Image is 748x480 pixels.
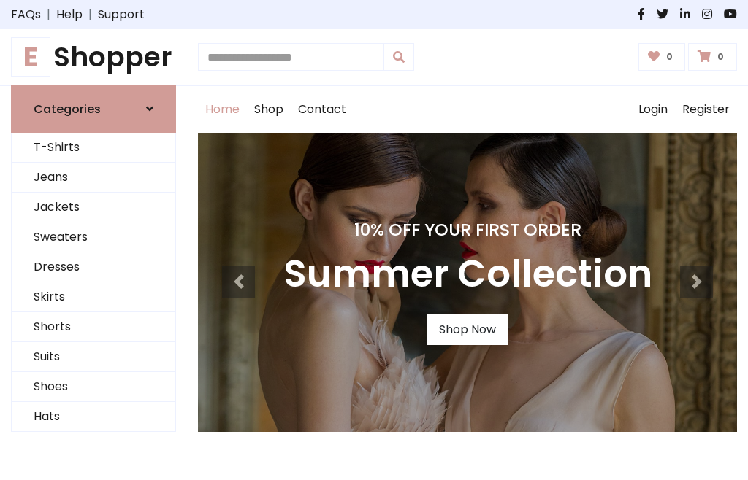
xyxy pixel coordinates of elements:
a: Suits [12,342,175,372]
a: Home [198,86,247,133]
a: Categories [11,85,176,133]
span: 0 [714,50,728,63]
a: Hats [12,402,175,432]
h6: Categories [34,102,101,116]
span: 0 [663,50,676,63]
a: Contact [291,86,354,133]
a: Jackets [12,193,175,222]
a: FAQs [11,6,41,23]
a: 0 [688,43,737,71]
a: Shop Now [427,314,508,345]
h3: Summer Collection [283,252,652,297]
a: Skirts [12,282,175,312]
span: | [83,6,98,23]
a: Login [631,86,675,133]
span: E [11,37,50,77]
a: EShopper [11,41,176,74]
span: | [41,6,56,23]
a: Dresses [12,252,175,282]
h4: 10% Off Your First Order [283,220,652,240]
a: 0 [638,43,686,71]
a: Shorts [12,312,175,342]
a: Shop [247,86,291,133]
a: Support [98,6,145,23]
a: Help [56,6,83,23]
h1: Shopper [11,41,176,74]
a: Shoes [12,372,175,402]
a: Jeans [12,163,175,193]
a: Register [675,86,737,133]
a: Sweaters [12,222,175,252]
a: T-Shirts [12,133,175,163]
